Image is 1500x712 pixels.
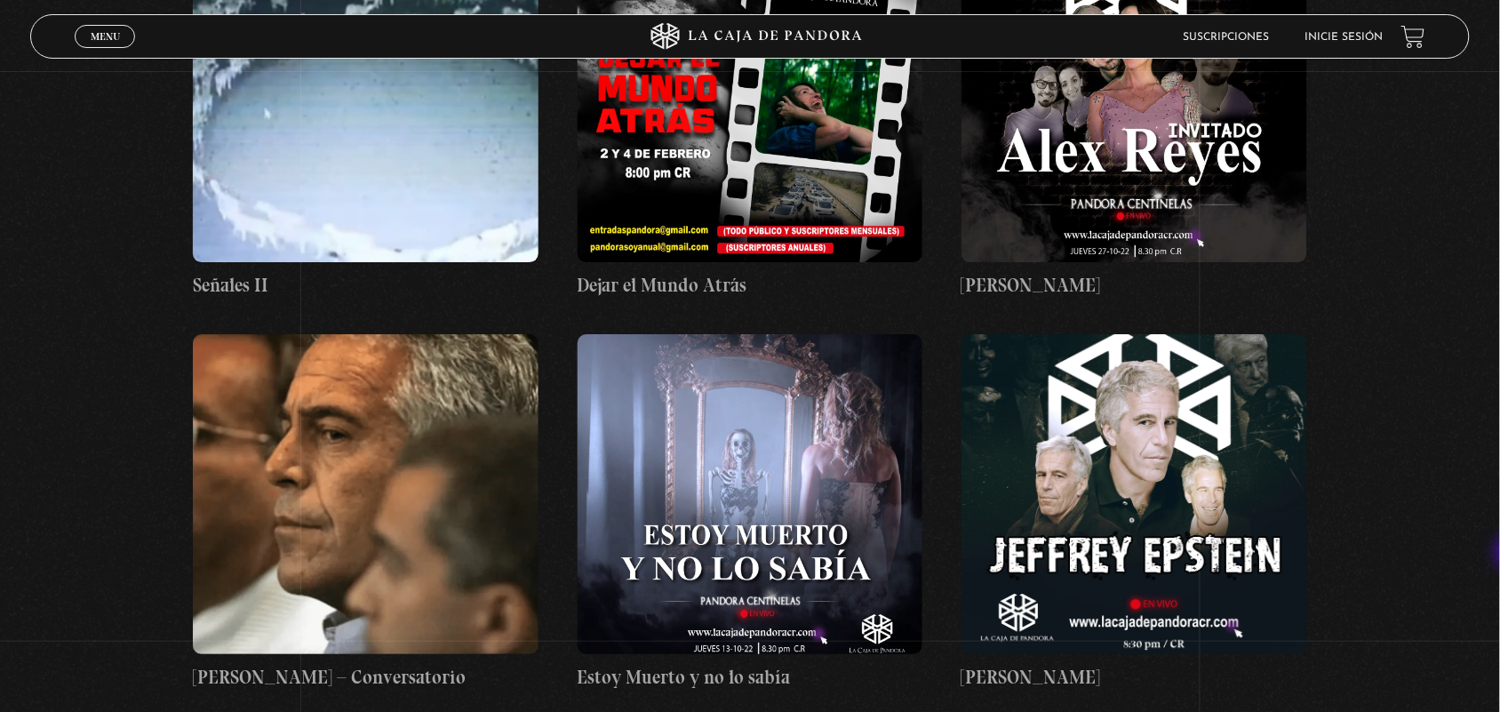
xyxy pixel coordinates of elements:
a: View your shopping cart [1401,25,1425,49]
a: [PERSON_NAME] [961,334,1307,692]
span: Menu [91,31,120,42]
span: Cerrar [84,46,126,59]
h4: [PERSON_NAME] [961,271,1307,300]
h4: [PERSON_NAME] [961,663,1307,692]
a: Suscripciones [1184,32,1270,43]
h4: Estoy Muerto y no lo sabía [578,663,923,692]
h4: [PERSON_NAME] – Conversatorio [193,663,539,692]
a: [PERSON_NAME] – Conversatorio [193,334,539,692]
a: Inicie sesión [1305,32,1384,43]
h4: Señales II [193,271,539,300]
h4: Dejar el Mundo Atrás [578,271,923,300]
a: Estoy Muerto y no lo sabía [578,334,923,692]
